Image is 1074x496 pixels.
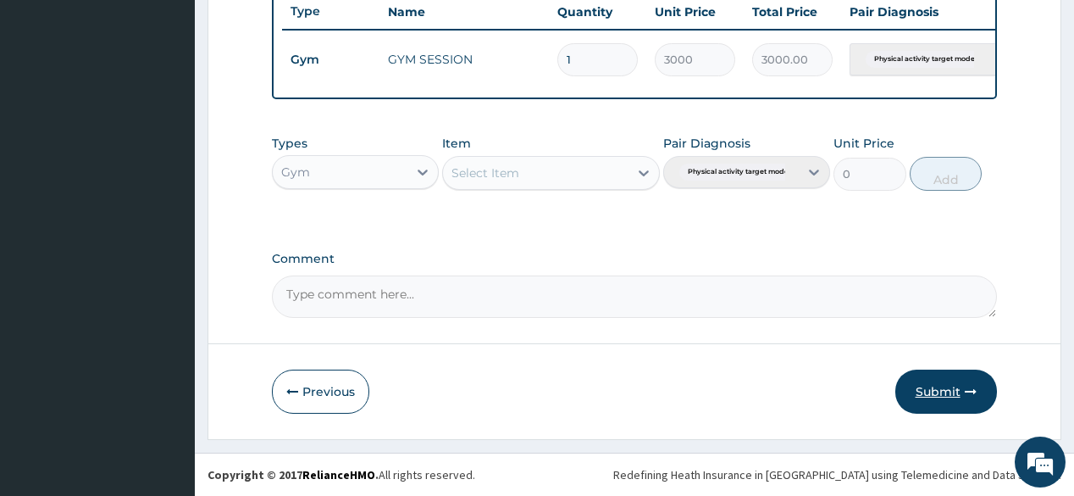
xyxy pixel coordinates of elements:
button: Add [910,157,983,191]
td: GYM SESSION [379,42,549,76]
div: Select Item [451,164,519,181]
td: Gym [282,44,379,75]
label: Types [272,137,307,151]
img: d_794563401_company_1708531726252_794563401 [31,85,69,127]
label: Unit Price [833,135,894,152]
label: Comment [272,252,996,266]
button: Submit [895,370,997,414]
span: We're online! [98,143,234,315]
div: Redefining Heath Insurance in [GEOGRAPHIC_DATA] using Telemedicine and Data Science! [613,466,1061,483]
a: RelianceHMO [302,467,375,482]
div: Minimize live chat window [278,8,318,49]
footer: All rights reserved. [195,453,1074,496]
strong: Copyright © 2017 . [208,467,379,482]
textarea: Type your message and hit 'Enter' [8,322,323,382]
button: Previous [272,370,369,414]
label: Pair Diagnosis [663,135,750,152]
div: Chat with us now [88,95,285,117]
div: Gym [281,164,310,181]
label: Item [442,135,471,152]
